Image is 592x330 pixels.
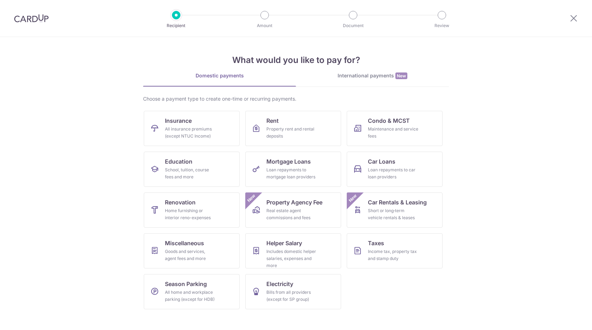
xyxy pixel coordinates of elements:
span: New [246,192,257,204]
p: Document [327,22,379,29]
div: Loan repayments to car loan providers [368,166,419,180]
span: New [347,192,359,204]
div: Domestic payments [143,72,296,79]
span: Electricity [266,280,293,288]
a: TaxesIncome tax, property tax and stamp duty [347,233,443,268]
div: All home and workplace parking (except for HDB) [165,289,216,303]
a: EducationSchool, tuition, course fees and more [144,152,240,187]
span: Education [165,157,192,166]
span: Taxes [368,239,384,247]
span: Rent [266,116,279,125]
div: Maintenance and service fees [368,126,419,140]
div: Real estate agent commissions and fees [266,207,317,221]
a: Condo & MCSTMaintenance and service fees [347,111,443,146]
a: MiscellaneousGoods and services, agent fees and more [144,233,240,268]
a: Mortgage LoansLoan repayments to mortgage loan providers [245,152,341,187]
span: Renovation [165,198,196,207]
span: Condo & MCST [368,116,410,125]
div: Short or long‑term vehicle rentals & leases [368,207,419,221]
p: Amount [239,22,291,29]
a: InsuranceAll insurance premiums (except NTUC Income) [144,111,240,146]
a: Property Agency FeeReal estate agent commissions and feesNew [245,192,341,228]
a: RenovationHome furnishing or interior reno-expenses [144,192,240,228]
a: ElectricityBills from all providers (except for SP group) [245,274,341,309]
div: Choose a payment type to create one-time or recurring payments. [143,95,449,102]
div: Bills from all providers (except for SP group) [266,289,317,303]
div: Property rent and rental deposits [266,126,317,140]
div: All insurance premiums (except NTUC Income) [165,126,216,140]
span: Mortgage Loans [266,157,311,166]
a: RentProperty rent and rental deposits [245,111,341,146]
div: Income tax, property tax and stamp duty [368,248,419,262]
div: International payments [296,72,449,80]
span: Car Loans [368,157,395,166]
div: Home furnishing or interior reno-expenses [165,207,216,221]
span: Season Parking [165,280,207,288]
span: New [395,72,407,79]
a: Car Rentals & LeasingShort or long‑term vehicle rentals & leasesNew [347,192,443,228]
iframe: Opens a widget where you can find more information [547,309,585,326]
span: Car Rentals & Leasing [368,198,427,207]
a: Season ParkingAll home and workplace parking (except for HDB) [144,274,240,309]
span: Miscellaneous [165,239,204,247]
p: Review [416,22,468,29]
span: Insurance [165,116,192,125]
div: Loan repayments to mortgage loan providers [266,166,317,180]
a: Car LoansLoan repayments to car loan providers [347,152,443,187]
div: Goods and services, agent fees and more [165,248,216,262]
span: Helper Salary [266,239,302,247]
p: Recipient [150,22,202,29]
img: CardUp [14,14,49,23]
span: Property Agency Fee [266,198,322,207]
h4: What would you like to pay for? [143,54,449,66]
div: Includes domestic helper salaries, expenses and more [266,248,317,269]
a: Helper SalaryIncludes domestic helper salaries, expenses and more [245,233,341,268]
div: School, tuition, course fees and more [165,166,216,180]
